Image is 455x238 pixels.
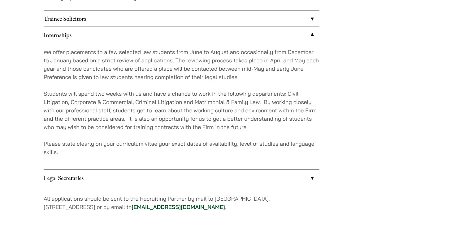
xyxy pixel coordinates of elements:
div: Internships [44,43,319,169]
p: Please state clearly on your curriculum vitae your exact dates of availability, level of studies ... [44,140,319,156]
a: [EMAIL_ADDRESS][DOMAIN_NAME] [132,203,225,211]
a: Internships [44,27,319,43]
p: We offer placements to a few selected law students from June to August and occasionally from Dece... [44,48,319,81]
p: All applications should be sent to the Recruiting Partner by mail to [GEOGRAPHIC_DATA], [STREET_A... [44,194,319,211]
a: Legal Secretaries [44,170,319,186]
a: Trainee Solicitors [44,10,319,27]
p: Students will spend two weeks with us and have a chance to work in the following departments: Civ... [44,90,319,131]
